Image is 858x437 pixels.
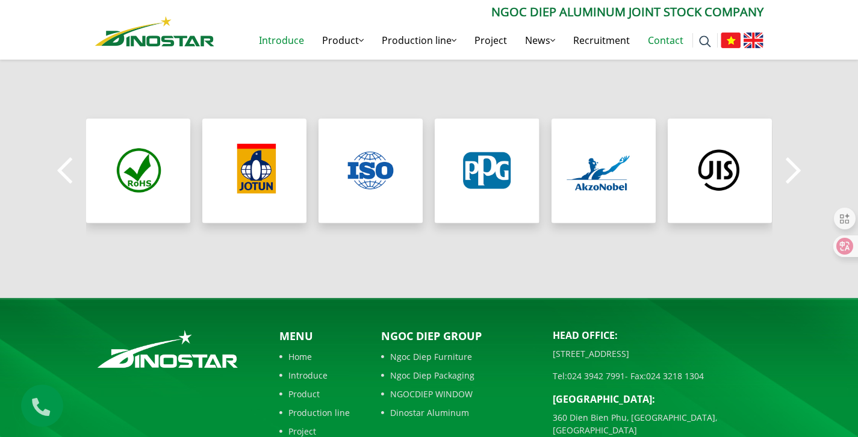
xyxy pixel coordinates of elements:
a: NGOCDIEP WINDOW [381,388,535,400]
font: [GEOGRAPHIC_DATA]: [553,392,655,406]
a: Introduce [279,369,350,382]
font: Tel: [553,370,567,382]
a: Dinostar Aluminum [381,406,535,419]
font: Ngoc Diep Furniture [390,351,472,362]
div: 6 / 8 [668,119,772,223]
font: [STREET_ADDRESS] [553,348,629,359]
a: News [516,21,564,60]
font: News [525,34,550,47]
a: Product [279,388,350,400]
button: Previous slide [53,150,77,192]
a: Recruitment [564,21,639,60]
img: Dinostar Aluminum [95,16,214,46]
font: Ngoc Diep Group [381,329,482,343]
font: Project [288,426,316,437]
a: Project [465,21,516,60]
font: Head office: [553,329,618,342]
img: search [699,36,711,48]
a: Introduce [250,21,313,60]
a: Ngoc Diep Packaging [381,369,535,382]
font: Introduce [259,34,304,47]
font: 360 Dien Bien Phu, [GEOGRAPHIC_DATA], [GEOGRAPHIC_DATA] [553,412,717,436]
div: 2 / 8 [202,119,306,223]
font: NGOCDIEP WINDOW [390,388,473,400]
font: Product [322,34,359,47]
font: Production line [288,407,350,418]
a: Production line [373,21,465,60]
font: Introduce [288,370,328,381]
a: Contact [639,21,692,60]
font: Product [288,388,320,400]
font: - Fax: [625,370,646,382]
font: Dinostar Aluminum [390,407,469,418]
a: Ngoc Diep Furniture [381,350,535,363]
img: logo_footer [95,328,240,370]
font: Home [288,351,312,362]
font: Menu [279,329,313,343]
a: Product [313,21,373,60]
div: 4 / 8 [435,119,539,223]
div: 3 / 8 [319,119,423,223]
img: English [744,33,763,48]
font: Recruitment [573,34,630,47]
a: Production line [279,406,350,419]
a: 024 3942 7991 [567,370,625,382]
a: Home [279,350,350,363]
div: 5 / 8 [552,119,656,223]
font: Ngoc Diep Packaging [390,370,474,381]
font: Contact [648,34,683,47]
button: Next slide [782,150,806,192]
img: Vietnamese [721,33,741,48]
div: 1 / 8 [86,119,190,223]
font: Production line [382,34,452,47]
font: NGOC DIEP ALUMINUM JOINT STOCK COMPANY [491,4,763,20]
a: 024 3218 1304 [646,370,704,382]
font: Project [474,34,507,47]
